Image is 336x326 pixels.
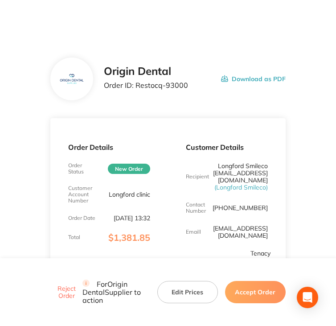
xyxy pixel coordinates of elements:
[68,234,80,240] p: Total
[206,250,270,271] p: Tenacy [GEOGRAPHIC_DATA][STREET_ADDRESS]
[186,257,206,264] p: Address
[68,162,95,175] p: Order Status
[50,285,82,300] button: Reject Order
[214,183,268,191] span: ( Longford Smileco )
[46,12,135,27] a: Restocq logo
[213,204,268,211] p: [PHONE_NUMBER]
[186,143,268,151] p: Customer Details
[225,281,286,303] button: Accept Order
[114,215,150,222] p: [DATE] 13:32
[68,215,95,221] p: Order Date
[213,162,268,191] p: Longford Smileco [EMAIL_ADDRESS][DOMAIN_NAME]
[46,12,135,26] img: Restocq logo
[157,281,218,303] button: Edit Prices
[297,287,318,308] div: Open Intercom Messenger
[57,65,86,94] img: YzF0MTI4NA
[68,143,150,151] p: Order Details
[213,224,268,239] a: [EMAIL_ADDRESS][DOMAIN_NAME]
[104,81,188,89] p: Order ID: Restocq- 93000
[108,164,150,174] span: New Order
[68,185,95,203] p: Customer Account Number
[186,229,201,235] p: Emaill
[221,65,286,93] button: Download as PDF
[104,65,188,78] h2: Origin Dental
[186,202,213,214] p: Contact Number
[186,173,209,180] p: Recipient
[109,191,150,198] p: Longford clinic
[82,280,147,305] p: For Origin Dental Supplier to action
[108,232,150,243] span: $1,381.85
